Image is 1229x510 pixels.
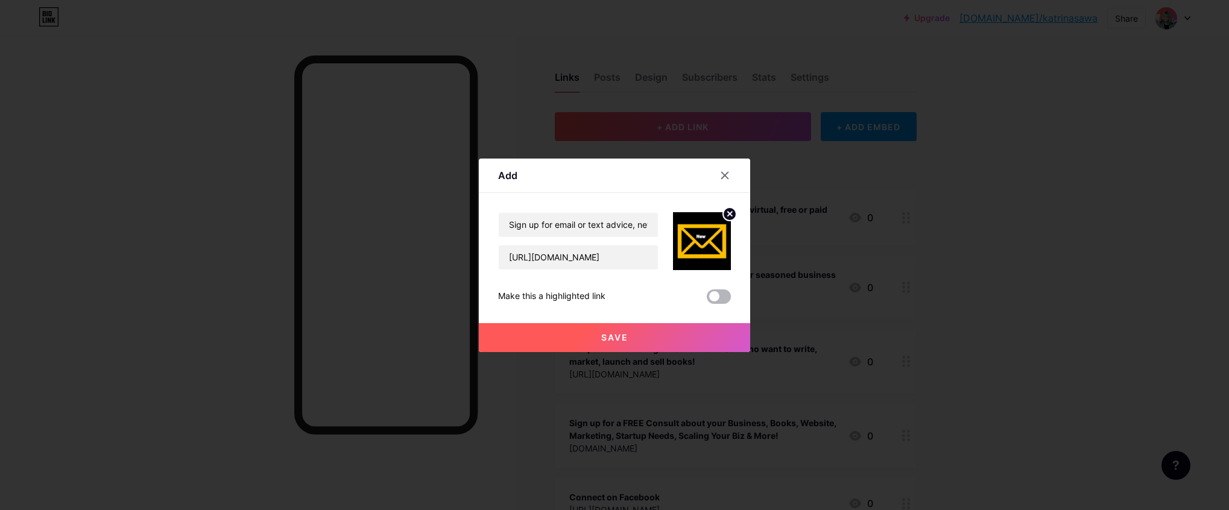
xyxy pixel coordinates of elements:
input: URL [499,245,658,269]
span: Save [601,332,628,342]
button: Save [479,323,750,352]
img: link_thumbnail [673,212,731,270]
div: Make this a highlighted link [498,289,605,304]
div: Add [498,168,517,183]
input: Title [499,213,658,237]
